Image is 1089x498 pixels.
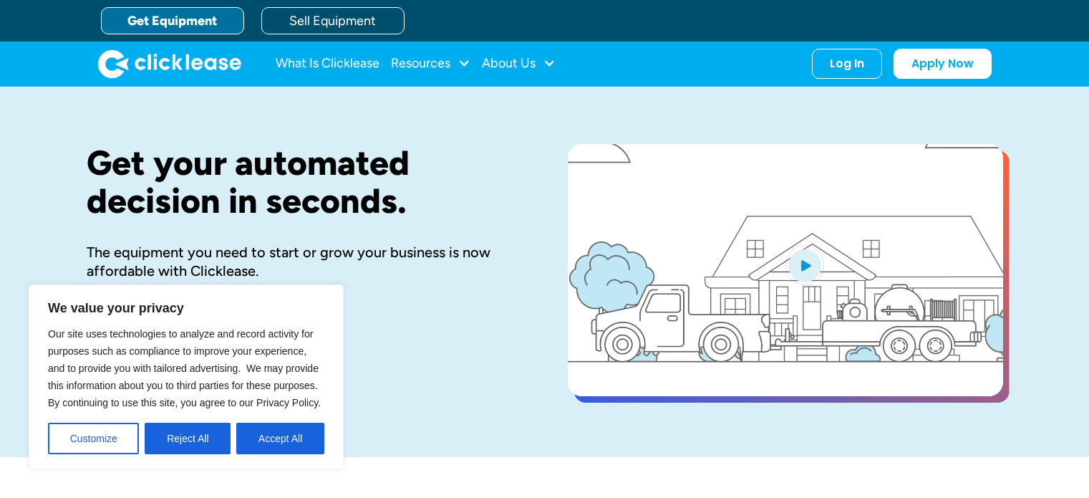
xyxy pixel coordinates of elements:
a: What Is Clicklease [276,49,379,78]
p: We value your privacy [48,300,324,317]
div: Log In [830,57,864,71]
div: Resources [391,49,470,78]
a: Apply Now [894,49,992,79]
span: Our site uses technologies to analyze and record activity for purposes such as compliance to impr... [48,328,321,408]
a: home [98,49,241,78]
button: Accept All [236,423,324,454]
img: Clicklease logo [98,49,241,78]
a: Get Equipment [101,7,244,34]
div: About Us [482,49,556,78]
img: Blue play button logo on a light blue circular background [785,245,824,285]
button: Reject All [145,423,231,454]
a: Sell Equipment [261,7,405,34]
div: We value your privacy [29,284,344,469]
button: Customize [48,423,139,454]
h1: Get your automated decision in seconds. [87,144,522,220]
a: open lightbox [568,144,1003,396]
div: The equipment you need to start or grow your business is now affordable with Clicklease. [87,243,522,280]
